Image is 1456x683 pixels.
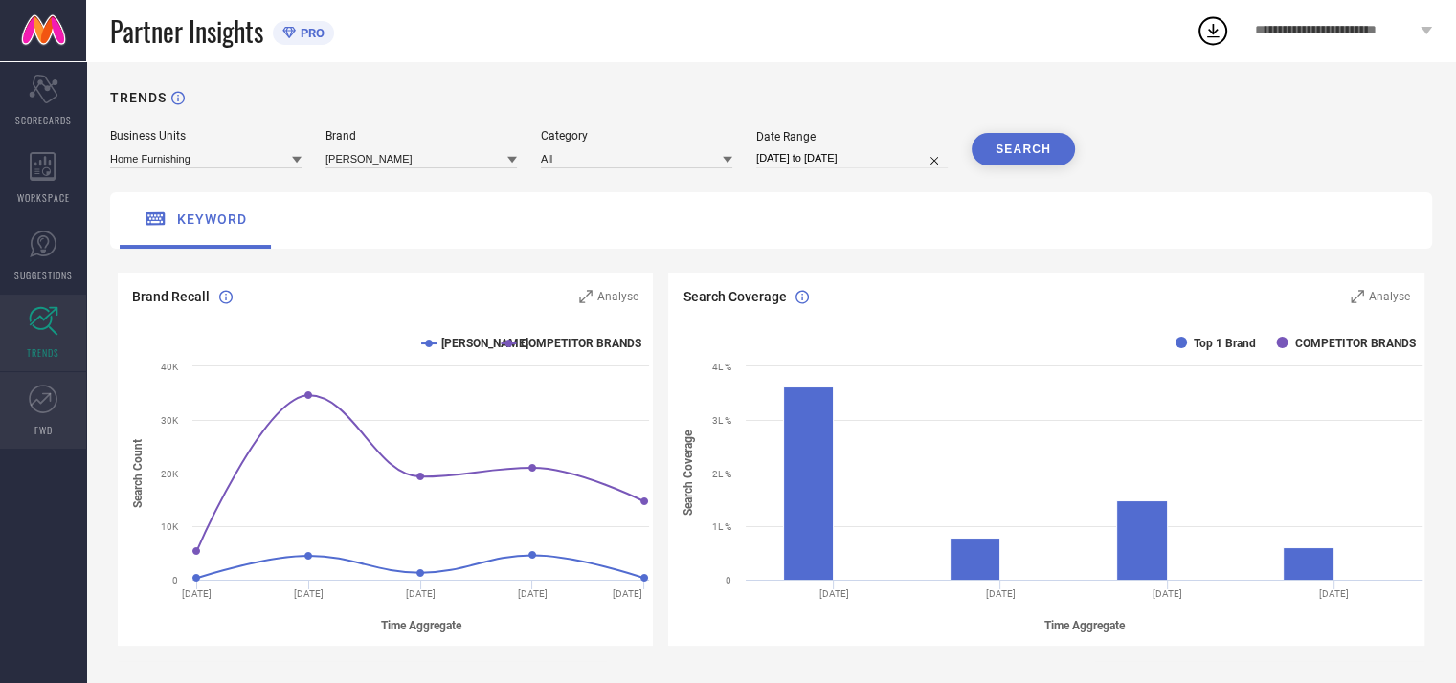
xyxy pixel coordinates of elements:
[110,129,302,143] div: Business Units
[296,26,325,40] span: PRO
[177,211,247,227] span: keyword
[1194,337,1256,350] text: Top 1 Brand
[518,588,548,599] text: [DATE]
[406,588,436,599] text: [DATE]
[712,469,731,479] text: 2L %
[161,415,179,426] text: 30K
[132,289,210,304] span: Brand Recall
[682,430,695,516] tspan: Search Coverage
[579,290,593,303] svg: Zoom
[541,129,732,143] div: Category
[161,521,179,532] text: 10K
[972,133,1075,165] button: SEARCH
[1295,337,1416,350] text: COMPETITOR BRANDS
[712,415,731,426] text: 3L %
[441,337,528,350] text: [PERSON_NAME]
[182,588,212,599] text: [DATE]
[1351,290,1364,303] svg: Zoom
[131,439,145,508] tspan: Search Count
[819,588,849,599] text: [DATE]
[521,337,641,350] text: COMPETITOR BRANDS
[986,588,1016,599] text: [DATE]
[1196,13,1230,48] div: Open download list
[597,290,638,303] span: Analyse
[172,575,178,585] text: 0
[1320,588,1350,599] text: [DATE]
[756,148,948,168] input: Select date range
[110,11,263,51] span: Partner Insights
[613,588,642,599] text: [DATE]
[161,362,179,372] text: 40K
[34,423,53,437] span: FWD
[712,521,731,532] text: 1L %
[15,113,72,127] span: SCORECARDS
[1369,290,1410,303] span: Analyse
[17,190,70,205] span: WORKSPACE
[683,289,786,304] span: Search Coverage
[161,469,179,479] text: 20K
[726,575,731,585] text: 0
[381,619,462,632] tspan: Time Aggregate
[27,345,59,360] span: TRENDS
[1044,619,1126,632] tspan: Time Aggregate
[1153,588,1182,599] text: [DATE]
[756,130,948,143] div: Date Range
[14,268,73,282] span: SUGGESTIONS
[712,362,731,372] text: 4L %
[325,129,517,143] div: Brand
[294,588,324,599] text: [DATE]
[110,90,167,105] h1: TRENDS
